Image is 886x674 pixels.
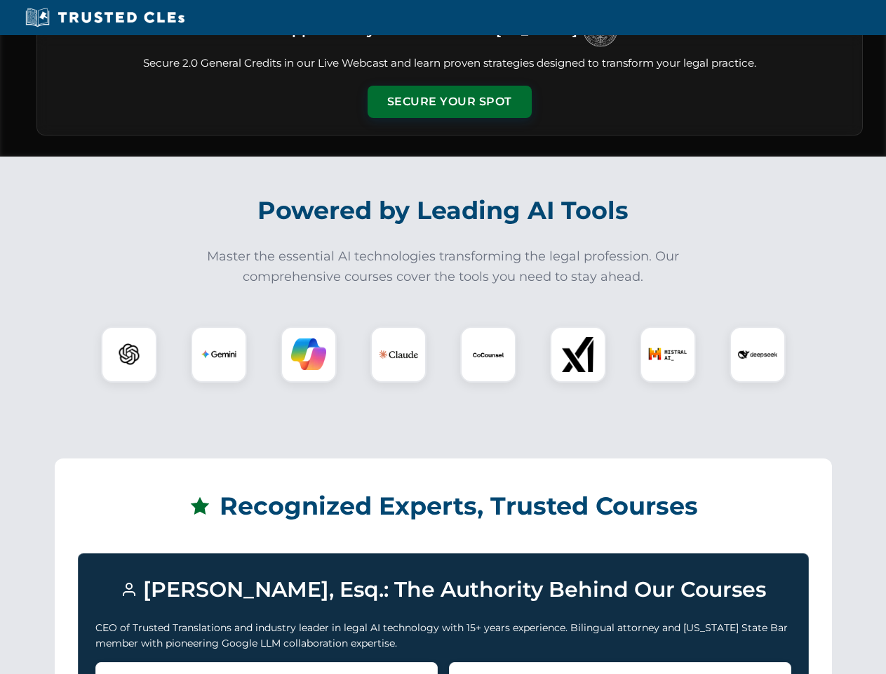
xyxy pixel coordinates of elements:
[648,335,687,374] img: Mistral AI Logo
[95,571,791,609] h3: [PERSON_NAME], Esq.: The Authority Behind Our Courses
[191,326,247,383] div: Gemini
[561,337,596,372] img: xAI Logo
[460,326,516,383] div: CoCounsel
[291,337,326,372] img: Copilot Logo
[95,620,791,652] p: CEO of Trusted Translations and industry leader in legal AI technology with 15+ years experience....
[201,337,236,372] img: Gemini Logo
[109,334,149,375] img: ChatGPT Logo
[471,337,506,372] img: CoCounsel Logo
[368,86,532,118] button: Secure Your Spot
[550,326,606,383] div: xAI
[198,246,689,287] p: Master the essential AI technologies transforming the legal profession. Our comprehensive courses...
[730,326,786,383] div: DeepSeek
[370,326,427,383] div: Claude
[55,186,832,235] h2: Powered by Leading AI Tools
[640,326,696,383] div: Mistral AI
[281,326,337,383] div: Copilot
[78,482,809,531] h2: Recognized Experts, Trusted Courses
[101,326,157,383] div: ChatGPT
[54,55,845,72] p: Secure 2.0 General Credits in our Live Webcast and learn proven strategies designed to transform ...
[21,7,189,28] img: Trusted CLEs
[379,335,418,374] img: Claude Logo
[738,335,777,374] img: DeepSeek Logo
